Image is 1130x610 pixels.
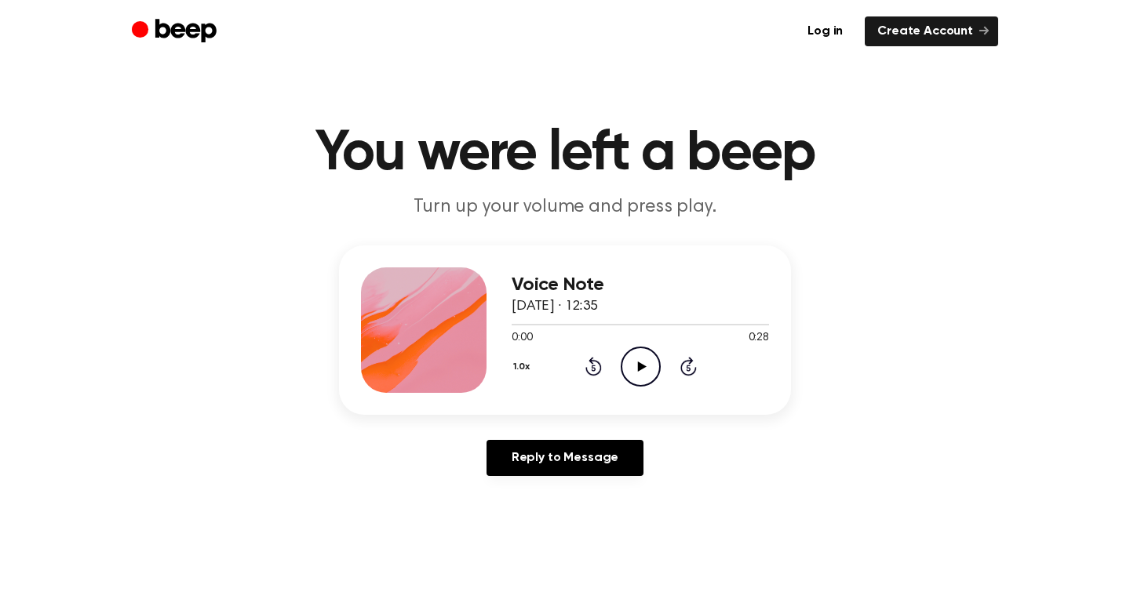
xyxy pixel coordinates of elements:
[512,330,532,347] span: 0:00
[512,354,536,380] button: 1.0x
[487,440,643,476] a: Reply to Message
[512,300,598,314] span: [DATE] · 12:35
[865,16,998,46] a: Create Account
[512,274,769,296] h3: Voice Note
[264,194,866,220] p: Turn up your volume and press play.
[749,330,769,347] span: 0:28
[163,125,967,182] h1: You were left a beep
[795,16,855,46] a: Log in
[132,16,221,47] a: Beep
